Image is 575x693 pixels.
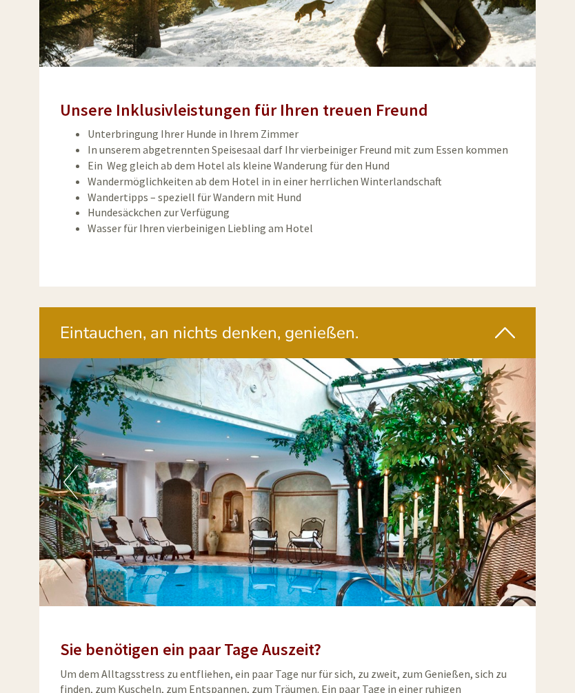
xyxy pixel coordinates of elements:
[21,67,212,76] small: 08:04
[203,10,252,34] div: [DATE]
[63,465,78,499] button: Previous
[88,205,515,220] li: Hundesäckchen zur Verfügung
[88,126,515,142] li: Unterbringung Ihrer Hunde in Ihrem Zimmer
[88,158,515,174] li: Ein Weg gleich ab dem Hotel als kleine Wanderung für den Hund
[21,40,212,51] div: [GEOGRAPHIC_DATA]
[60,639,321,660] strong: Sie benötigen ein paar Tage Auszeit?
[88,142,515,158] li: In unserem abgetrennten Speisesaal darf Ihr vierbeiniger Freund mit zum Essen kommen
[39,307,536,358] div: Eintauchen, an nichts denken, genießen.
[88,174,515,189] li: Wandermöglichkeiten ab dem Hotel in in einer herrlichen Winterlandschaft
[10,37,219,79] div: Guten Tag, wie können wir Ihnen helfen?
[60,99,428,121] span: Unsere Inklusivleistungen für Ihren treuen Freund
[497,465,512,499] button: Next
[88,220,515,236] li: Wasser für Ihren vierbeinigen Liebling am Hotel
[88,189,515,205] li: Wandertipps – speziell für Wandern mit Hund
[372,363,455,387] button: Senden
